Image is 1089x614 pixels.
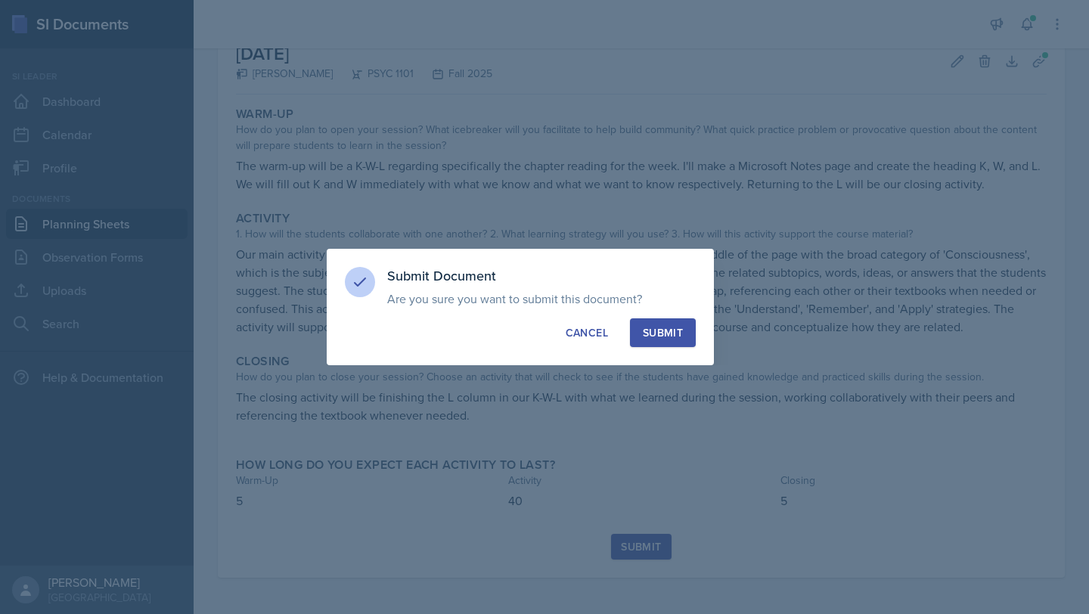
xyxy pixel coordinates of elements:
button: Cancel [553,318,621,347]
button: Submit [630,318,696,347]
h3: Submit Document [387,267,696,285]
div: Submit [643,325,683,340]
p: Are you sure you want to submit this document? [387,291,696,306]
div: Cancel [566,325,608,340]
